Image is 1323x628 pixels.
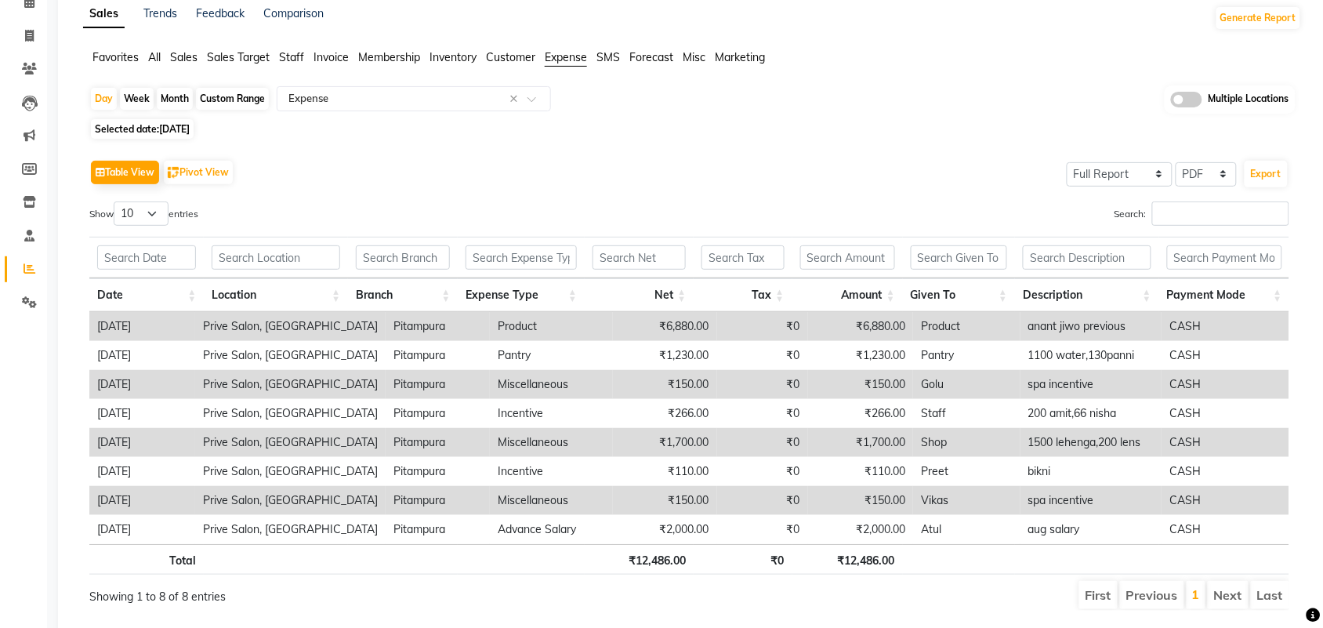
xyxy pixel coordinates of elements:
td: Prive Salon, [GEOGRAPHIC_DATA] [195,486,386,515]
button: Pivot View [164,161,233,184]
td: [DATE] [89,457,195,486]
select: Showentries [114,201,169,226]
td: ₹0 [717,428,808,457]
td: ₹1,700.00 [613,428,717,457]
button: Generate Report [1216,7,1300,29]
td: Prive Salon, [GEOGRAPHIC_DATA] [195,370,386,399]
span: SMS [596,50,620,64]
button: Table View [91,161,159,184]
td: [DATE] [89,399,195,428]
a: Comparison [263,6,324,20]
span: Clear all [509,91,523,107]
input: Search Amount [800,245,895,270]
td: Staff [913,399,1020,428]
span: Inventory [430,50,477,64]
td: 1500 lehenga,200 lens [1020,428,1162,457]
input: Search Description [1023,245,1151,270]
td: CASH [1162,341,1289,370]
td: ₹0 [717,312,808,341]
td: CASH [1162,312,1289,341]
td: Prive Salon, [GEOGRAPHIC_DATA] [195,428,386,457]
td: ₹2,000.00 [808,515,914,544]
td: Advance Salary [490,515,613,544]
th: ₹12,486.00 [585,544,694,575]
input: Search: [1152,201,1289,226]
th: Branch: activate to sort column ascending [348,278,458,312]
td: spa incentive [1020,486,1162,515]
input: Search Payment Mode [1167,245,1282,270]
span: Customer [486,50,535,64]
td: Pitampura [386,399,490,428]
span: Expense [545,50,587,64]
th: Payment Mode: activate to sort column ascending [1159,278,1290,312]
td: ₹266.00 [613,399,717,428]
td: bikni [1020,457,1162,486]
td: Pitampura [386,515,490,544]
td: spa incentive [1020,370,1162,399]
td: ₹1,230.00 [808,341,914,370]
th: Location: activate to sort column ascending [204,278,348,312]
td: [DATE] [89,515,195,544]
label: Search: [1115,201,1289,226]
span: All [148,50,161,64]
td: CASH [1162,515,1289,544]
td: ₹150.00 [808,370,914,399]
th: Expense Type: activate to sort column ascending [458,278,585,312]
td: Pantry [913,341,1020,370]
td: ₹0 [717,515,808,544]
span: Invoice [314,50,349,64]
td: Prive Salon, [GEOGRAPHIC_DATA] [195,399,386,428]
td: [DATE] [89,428,195,457]
span: [DATE] [159,123,190,135]
td: Pitampura [386,341,490,370]
div: Day [91,88,117,110]
div: Custom Range [196,88,269,110]
input: Search Net [593,245,686,270]
span: Sales Target [207,50,270,64]
input: Search Given To [911,245,1007,270]
img: pivot.png [168,167,179,179]
td: Pitampura [386,428,490,457]
span: Sales [170,50,198,64]
th: Net: activate to sort column ascending [585,278,694,312]
td: CASH [1162,486,1289,515]
input: Search Expense Type [466,245,577,270]
label: Show entries [89,201,198,226]
input: Search Location [212,245,340,270]
td: CASH [1162,428,1289,457]
td: ₹1,700.00 [808,428,914,457]
td: [DATE] [89,370,195,399]
input: Search Date [97,245,196,270]
th: ₹0 [694,544,792,575]
td: Prive Salon, [GEOGRAPHIC_DATA] [195,515,386,544]
td: ₹150.00 [808,486,914,515]
td: [DATE] [89,486,195,515]
th: Total [89,544,204,575]
td: Miscellaneous [490,428,613,457]
td: Prive Salon, [GEOGRAPHIC_DATA] [195,312,386,341]
td: 1100 water,130panni [1020,341,1162,370]
td: ₹266.00 [808,399,914,428]
th: ₹12,486.00 [792,544,903,575]
td: Preet [913,457,1020,486]
td: ₹0 [717,341,808,370]
span: Forecast [629,50,673,64]
span: Misc [683,50,705,64]
td: Pitampura [386,457,490,486]
th: Description: activate to sort column ascending [1015,278,1159,312]
td: [DATE] [89,341,195,370]
td: [DATE] [89,312,195,341]
th: Amount: activate to sort column ascending [792,278,903,312]
span: Marketing [715,50,765,64]
td: Incentive [490,399,613,428]
span: Selected date: [91,119,194,139]
th: Date: activate to sort column ascending [89,278,204,312]
div: Month [157,88,193,110]
td: ₹110.00 [808,457,914,486]
td: Miscellaneous [490,486,613,515]
div: Week [120,88,154,110]
td: Miscellaneous [490,370,613,399]
input: Search Tax [701,245,784,270]
td: Pitampura [386,312,490,341]
td: CASH [1162,457,1289,486]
